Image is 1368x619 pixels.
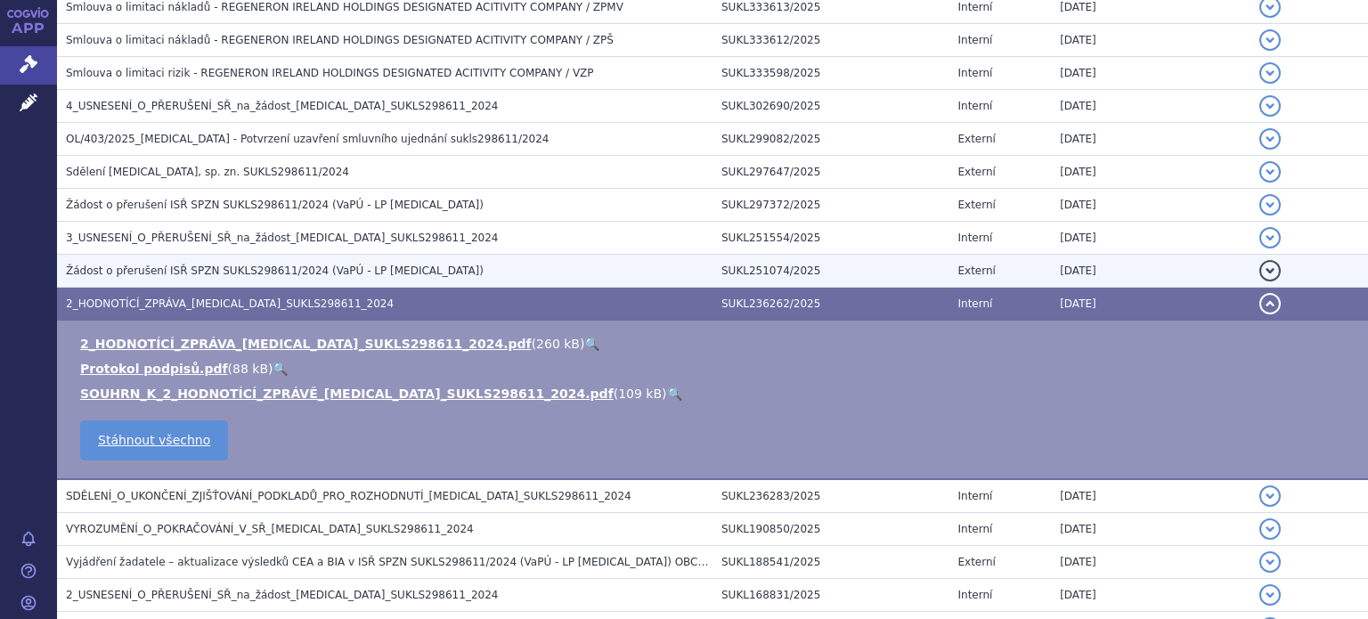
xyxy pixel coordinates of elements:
[1051,479,1250,513] td: [DATE]
[66,34,614,46] span: Smlouva o limitaci nákladů - REGENERON IRELAND HOLDINGS DESIGNATED ACITIVITY COMPANY / ZPŠ
[66,199,484,211] span: Žádost o přerušení ISŘ SPZN SUKLS298611/2024 (VaPÚ - LP LIBTAYO)
[1051,579,1250,612] td: [DATE]
[66,490,631,502] span: SDĚLENÍ_O_UKONČENÍ_ZJIŠŤOVÁNÍ_PODKLADŮ_PRO_ROZHODNUTÍ_LIBTAYO_SUKLS298611_2024
[1051,288,1250,321] td: [DATE]
[712,156,949,189] td: SUKL297647/2025
[66,67,594,79] span: Smlouva o limitaci rizik - REGENERON IRELAND HOLDINGS DESIGNATED ACITIVITY COMPANY / VZP
[957,199,995,211] span: Externí
[66,232,498,244] span: 3_USNESENÍ_O_PŘERUŠENÍ_SŘ_na_žádost_LIBTAYO_SUKLS298611_2024
[667,387,682,401] a: 🔍
[1259,551,1281,573] button: detail
[712,189,949,222] td: SUKL297372/2025
[80,385,1350,403] li: ( )
[712,24,949,57] td: SUKL333612/2025
[957,556,995,568] span: Externí
[66,1,623,13] span: Smlouva o limitaci nákladů - REGENERON IRELAND HOLDINGS DESIGNATED ACITIVITY COMPANY / ZPMV
[80,420,228,460] a: Stáhnout všechno
[273,362,288,376] a: 🔍
[712,222,949,255] td: SUKL251554/2025
[957,523,992,535] span: Interní
[1051,156,1250,189] td: [DATE]
[536,337,580,351] span: 260 kB
[66,133,550,145] span: OL/403/2025_LIBTAYO - Potvrzení uzavření smluvního ujednání sukls298611/2024
[957,297,992,310] span: Interní
[66,265,484,277] span: Žádost o přerušení ISŘ SPZN SUKLS298611/2024 (VaPÚ - LP LIBTAYO)
[618,387,662,401] span: 109 kB
[1259,29,1281,51] button: detail
[1259,518,1281,540] button: detail
[957,100,992,112] span: Interní
[232,362,268,376] span: 88 kB
[1259,293,1281,314] button: detail
[584,337,599,351] a: 🔍
[1051,222,1250,255] td: [DATE]
[957,490,992,502] span: Interní
[1259,227,1281,248] button: detail
[80,362,228,376] a: Protokol podpisů.pdf
[1259,95,1281,117] button: detail
[80,387,614,401] a: SOUHRN_K_2_HODNOTÍCÍ_ZPRÁVĚ_[MEDICAL_DATA]_SUKLS298611_2024.pdf
[712,57,949,90] td: SUKL333598/2025
[1259,260,1281,281] button: detail
[66,589,498,601] span: 2_USNESENÍ_O_PŘERUŠENÍ_SŘ_na_žádost_LIBTAYO_SUKLS298611_2024
[1259,194,1281,216] button: detail
[1051,90,1250,123] td: [DATE]
[712,288,949,321] td: SUKL236262/2025
[712,479,949,513] td: SUKL236283/2025
[80,337,532,351] a: 2_HODNOTÍCÍ_ZPRÁVA_[MEDICAL_DATA]_SUKLS298611_2024.pdf
[712,579,949,612] td: SUKL168831/2025
[957,589,992,601] span: Interní
[712,123,949,156] td: SUKL299082/2025
[1051,255,1250,288] td: [DATE]
[66,100,498,112] span: 4_USNESENÍ_O_PŘERUŠENÍ_SŘ_na_žádost_LIBTAYO_SUKLS298611_2024
[957,67,992,79] span: Interní
[957,34,992,46] span: Interní
[1051,123,1250,156] td: [DATE]
[1051,24,1250,57] td: [DATE]
[1051,57,1250,90] td: [DATE]
[957,1,992,13] span: Interní
[80,335,1350,353] li: ( )
[1051,546,1250,579] td: [DATE]
[1259,128,1281,150] button: detail
[1051,513,1250,546] td: [DATE]
[1259,485,1281,507] button: detail
[712,255,949,288] td: SUKL251074/2025
[66,556,793,568] span: Vyjádření žadatele – aktualizace výsledků CEA a BIA v ISŘ SPZN SUKLS298611/2024 (VaPÚ - LP LIBTAY...
[957,133,995,145] span: Externí
[80,360,1350,378] li: ( )
[66,166,349,178] span: Sdělení LIBTAYO, sp. zn. SUKLS298611/2024
[1259,62,1281,84] button: detail
[1259,584,1281,606] button: detail
[712,513,949,546] td: SUKL190850/2025
[957,166,995,178] span: Externí
[712,546,949,579] td: SUKL188541/2025
[66,297,394,310] span: 2_HODNOTÍCÍ_ZPRÁVA_LIBTAYO_SUKLS298611_2024
[957,232,992,244] span: Interní
[1259,161,1281,183] button: detail
[712,90,949,123] td: SUKL302690/2025
[1051,189,1250,222] td: [DATE]
[957,265,995,277] span: Externí
[66,523,474,535] span: VYROZUMĚNÍ_O_POKRAČOVÁNÍ_V_SŘ_LIBTAYO_SUKLS298611_2024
